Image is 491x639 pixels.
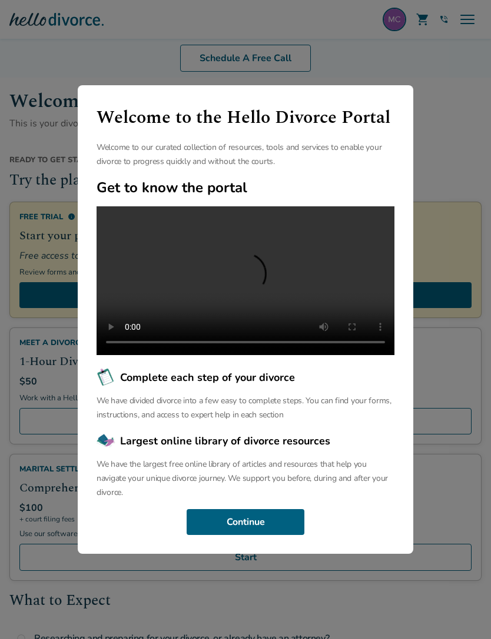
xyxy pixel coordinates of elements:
img: Complete each step of your divorce [97,368,115,387]
p: Welcome to our curated collection of resources, tools and services to enable your divorce to prog... [97,140,394,169]
p: We have the largest free online library of articles and resources that help you navigate your uni... [97,457,394,500]
button: Continue [187,509,304,535]
h1: Welcome to the Hello Divorce Portal [97,104,394,131]
h2: Get to know the portal [97,178,394,197]
img: Largest online library of divorce resources [97,431,115,450]
span: Complete each step of your divorce [120,370,295,385]
iframe: Chat Widget [432,583,491,639]
span: Largest online library of divorce resources [120,433,330,449]
p: We have divided divorce into a few easy to complete steps. You can find your forms, instructions,... [97,394,394,422]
